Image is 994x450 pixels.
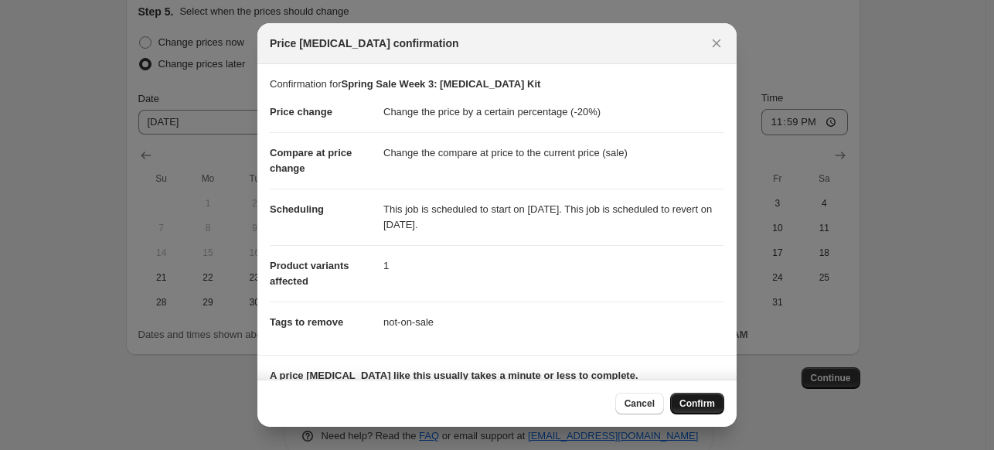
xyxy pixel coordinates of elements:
[615,393,664,414] button: Cancel
[270,316,343,328] span: Tags to remove
[706,32,727,54] button: Close
[679,397,715,410] span: Confirm
[270,370,638,381] b: A price [MEDICAL_DATA] like this usually takes a minute or less to complete.
[670,393,724,414] button: Confirm
[270,36,459,51] span: Price [MEDICAL_DATA] confirmation
[270,106,332,118] span: Price change
[341,78,540,90] b: Spring Sale Week 3: [MEDICAL_DATA] Kit
[270,260,349,287] span: Product variants affected
[270,77,724,92] p: Confirmation for
[383,92,724,132] dd: Change the price by a certain percentage (-20%)
[383,132,724,173] dd: Change the compare at price to the current price (sale)
[383,189,724,245] dd: This job is scheduled to start on [DATE]. This job is scheduled to revert on [DATE].
[383,302,724,343] dd: not-on-sale
[383,245,724,286] dd: 1
[270,147,352,174] span: Compare at price change
[625,397,655,410] span: Cancel
[270,203,324,215] span: Scheduling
